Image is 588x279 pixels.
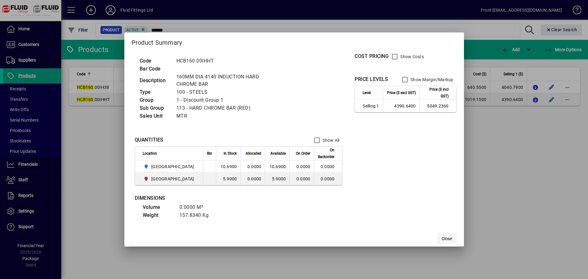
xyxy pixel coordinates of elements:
td: Group [137,96,173,104]
td: MTR [173,112,285,120]
td: 10.6900 [216,160,240,173]
td: 100 - STEELS [173,88,285,96]
label: Show Costs [399,54,424,60]
td: Code [137,57,173,65]
span: 0.0000 [296,164,311,169]
td: 0.0000 M³ [176,203,216,211]
div: DIMENSIONS [135,194,288,202]
td: HCB160.00IHHT [173,57,285,65]
td: 0.0000 [314,160,342,173]
td: 0.0000 [240,173,265,185]
td: Description [137,73,173,88]
span: Available [270,150,286,157]
td: 5.9000 [216,173,240,185]
span: Level [363,89,371,96]
td: Sales Unit [137,112,173,120]
span: [GEOGRAPHIC_DATA] [151,164,194,170]
td: 0.0000 [240,160,265,173]
h2: Product Summary [124,32,464,50]
td: Type [137,88,173,96]
span: Location [143,150,157,157]
div: COST PRICING [355,53,389,60]
span: AUCKLAND [143,163,197,170]
span: Bin [207,150,212,157]
td: 5.9000 [265,173,289,185]
td: 160MM DIA 4140 INDUCTION HARD CHROME BAR [173,73,285,88]
span: Allocated [246,150,261,157]
td: Weight [140,211,176,219]
label: Show All [321,137,339,143]
div: PRICE LEVELS [355,76,388,83]
td: 157.8340 Kg [176,211,216,219]
td: Bar Code [137,65,173,73]
span: Price ($ incl GST) [424,86,449,100]
span: On Backorder [318,147,334,160]
td: Volume [140,203,176,211]
td: 113 - HARD CHROME BAR (RED) [173,104,285,112]
span: 0.0000 [296,176,311,181]
span: [GEOGRAPHIC_DATA] [151,176,194,182]
td: 5049.2360 [420,100,456,112]
td: Sub Group [137,104,173,112]
div: QUANTITIES [135,136,164,144]
td: 1 - Discount Group 1 [173,96,285,104]
button: Close [437,233,457,244]
span: CHRISTCHURCH [143,175,197,183]
td: 0.0000 [314,173,342,185]
label: Show Margin/Markup [409,77,454,83]
td: 4390.6400 [383,100,420,112]
span: On Order [296,150,310,157]
span: Price ($ excl GST) [387,89,416,96]
span: Close [442,236,452,242]
td: 10.6900 [265,160,289,173]
span: Selling 1 [363,103,379,109]
span: In Stock [224,150,237,157]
